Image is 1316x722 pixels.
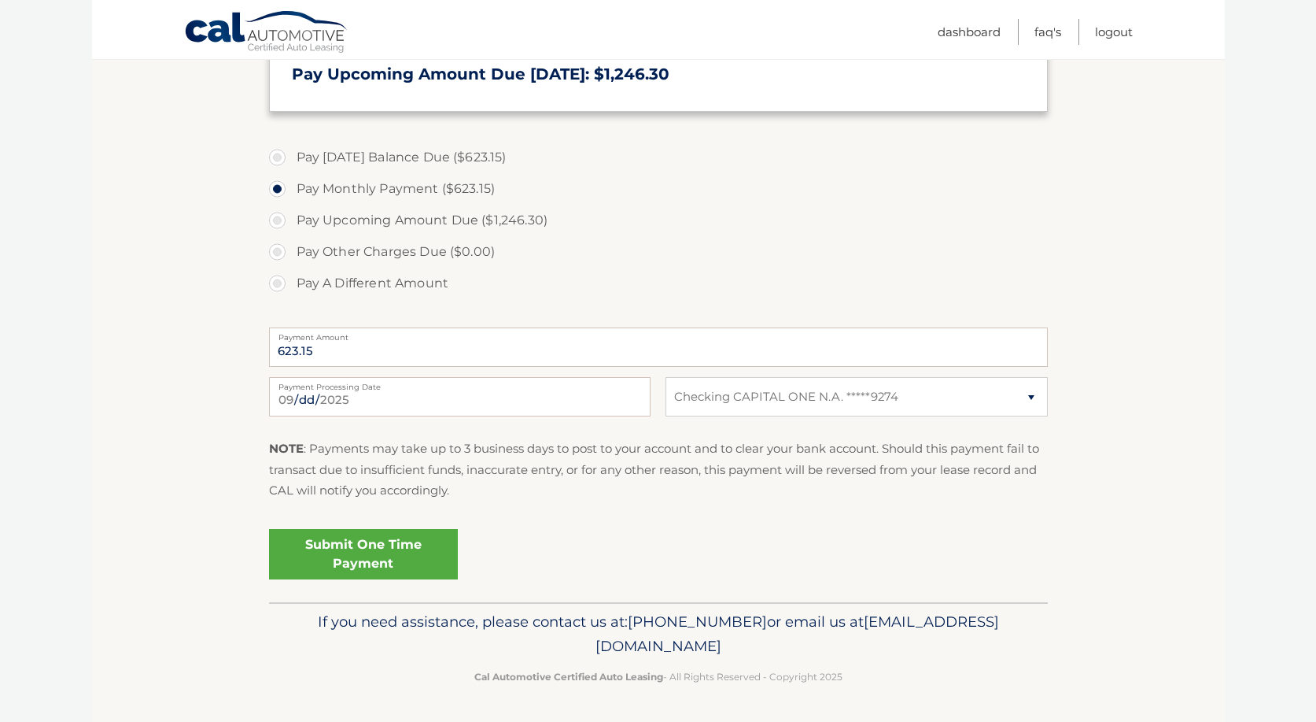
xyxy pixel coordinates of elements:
[269,377,651,417] input: Payment Date
[269,236,1048,268] label: Pay Other Charges Due ($0.00)
[269,439,1048,501] p: : Payments may take up to 3 business days to post to your account and to clear your bank account....
[269,441,304,456] strong: NOTE
[269,173,1048,205] label: Pay Monthly Payment ($623.15)
[628,613,767,631] span: [PHONE_NUMBER]
[938,19,1001,45] a: Dashboard
[269,142,1048,173] label: Pay [DATE] Balance Due ($623.15)
[269,328,1048,367] input: Payment Amount
[269,328,1048,340] label: Payment Amount
[269,529,458,579] a: Submit One Time Payment
[184,10,349,56] a: Cal Automotive
[279,668,1038,685] p: - All Rights Reserved - Copyright 2025
[474,671,663,683] strong: Cal Automotive Certified Auto Leasing
[1095,19,1133,45] a: Logout
[269,205,1048,236] label: Pay Upcoming Amount Due ($1,246.30)
[292,65,1025,84] h3: Pay Upcoming Amount Due [DATE]: $1,246.30
[269,377,651,390] label: Payment Processing Date
[269,268,1048,299] label: Pay A Different Amount
[279,609,1038,660] p: If you need assistance, please contact us at: or email us at
[1034,19,1061,45] a: FAQ's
